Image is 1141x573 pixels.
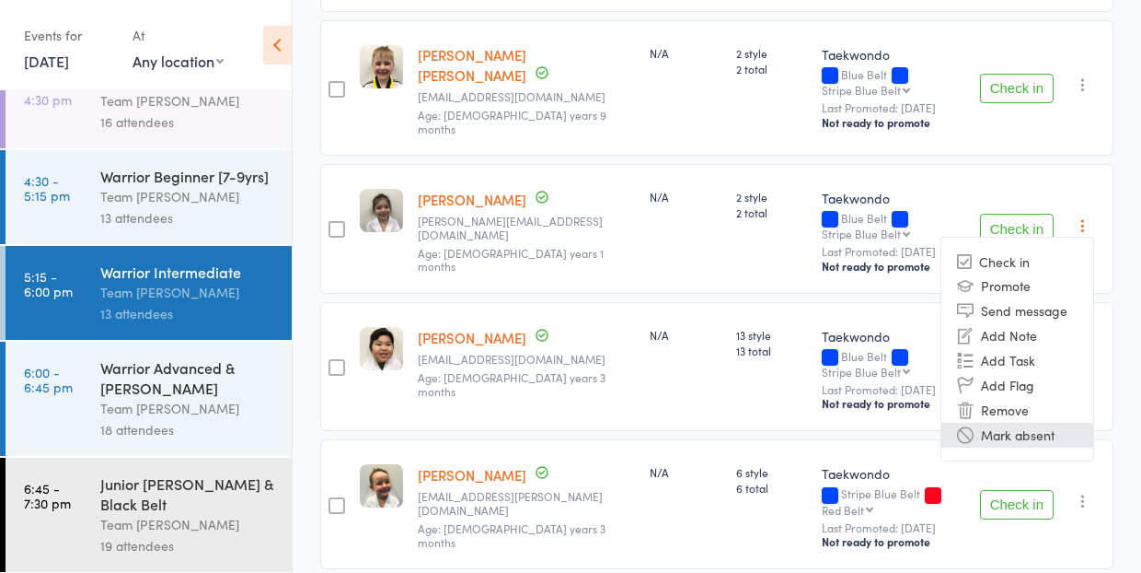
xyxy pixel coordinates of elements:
div: 16 attendees [100,111,276,133]
div: Warrior Intermediate [100,262,276,282]
div: Taekwondo [822,45,965,64]
button: Check in [980,214,1054,243]
div: Warrior Beginner [7-9yrs] [100,166,276,186]
div: Taekwondo [822,189,965,207]
div: Warrior Advanced & [PERSON_NAME] [100,357,276,398]
div: Taekwondo [822,327,965,345]
a: [PERSON_NAME] [418,465,526,485]
span: 2 total [736,205,807,220]
div: N/A [650,45,721,61]
li: Check in [941,251,1093,274]
span: 2 style [736,45,807,61]
a: [PERSON_NAME] [418,190,526,209]
a: 5:15 -6:00 pmWarrior IntermediateTeam [PERSON_NAME]13 attendees [6,246,292,340]
img: image1644010744.png [360,189,403,232]
li: Add Task [941,348,1093,373]
time: 5:15 - 6:00 pm [24,269,73,298]
div: Taekwondo [822,464,965,483]
span: 6 style [736,464,807,480]
a: [DATE] [24,51,69,71]
div: At [133,20,224,51]
div: N/A [650,464,721,480]
div: Events for [24,20,114,51]
time: 6:00 - 6:45 pm [24,365,73,394]
div: Team [PERSON_NAME] [100,282,276,303]
span: 13 style [736,327,807,343]
span: Age: [DEMOGRAPHIC_DATA] years 3 months [418,369,605,398]
div: Not ready to promote [822,259,965,274]
div: Blue Belt [822,350,965,378]
small: Thaocaongoc@gmail.com [418,353,635,366]
li: Add Flag [941,373,1093,398]
div: 18 attendees [100,419,276,440]
time: 4:30 - 5:15 pm [24,173,70,203]
a: 4:00 -4:30 pmNinja (5&6yrs)Team [PERSON_NAME]16 attendees [6,54,292,148]
li: Add Note [941,323,1093,348]
li: Send message [941,298,1093,323]
time: 6:45 - 7:30 pm [24,481,71,510]
time: 4:00 - 4:30 pm [24,77,72,107]
div: Not ready to promote [822,115,965,130]
li: Promote [941,274,1093,298]
a: 6:45 -7:30 pmJunior [PERSON_NAME] & Black BeltTeam [PERSON_NAME]19 attendees [6,458,292,572]
div: N/A [650,189,721,205]
div: 19 attendees [100,535,276,556]
span: 6 total [736,480,807,496]
small: Last Promoted: [DATE] [822,521,965,534]
div: 13 attendees [100,207,276,228]
span: Age: [DEMOGRAPHIC_DATA] years 3 months [418,520,605,549]
div: Not ready to promote [822,396,965,411]
div: Team [PERSON_NAME] [100,186,276,207]
div: Any location [133,51,224,71]
small: megan.e.foggin@gmail.com [418,490,635,517]
div: Team [PERSON_NAME] [100,398,276,419]
a: [PERSON_NAME] [418,328,526,347]
span: Age: [DEMOGRAPHIC_DATA] years 1 months [418,245,604,274]
span: 2 total [736,61,807,76]
div: 13 attendees [100,303,276,324]
small: lindita.saliu96@hotmail.com [418,215,635,241]
img: image1645592702.png [360,464,403,508]
small: geoff_88@hotmail.com [418,90,635,103]
button: Check in [980,490,1054,520]
button: Check in [980,74,1054,103]
a: [PERSON_NAME] [PERSON_NAME] [418,45,526,85]
div: Team [PERSON_NAME] [100,90,276,111]
div: Stripe Blue Belt [822,228,901,240]
img: image1660888949.png [360,45,403,88]
div: Blue Belt [822,68,965,96]
div: Stripe Blue Belt [822,487,965,515]
div: Stripe Blue Belt [822,366,901,378]
img: image1645220548.png [360,327,403,370]
span: Age: [DEMOGRAPHIC_DATA] years 9 months [418,107,606,135]
small: Last Promoted: [DATE] [822,383,965,396]
div: Blue Belt [822,212,965,240]
a: 4:30 -5:15 pmWarrior Beginner [7-9yrs]Team [PERSON_NAME]13 attendees [6,150,292,244]
div: Team [PERSON_NAME] [100,514,276,535]
div: Not ready to promote [822,534,965,549]
div: Red Belt [822,504,864,516]
span: 13 total [736,343,807,358]
div: Junior [PERSON_NAME] & Black Belt [100,474,276,514]
small: Last Promoted: [DATE] [822,245,965,258]
div: Stripe Blue Belt [822,84,901,96]
small: Last Promoted: [DATE] [822,101,965,114]
li: Mark absent [941,423,1093,448]
li: Remove [941,398,1093,423]
div: N/A [650,327,721,343]
span: 2 style [736,189,807,205]
a: 6:00 -6:45 pmWarrior Advanced & [PERSON_NAME]Team [PERSON_NAME]18 attendees [6,342,292,456]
